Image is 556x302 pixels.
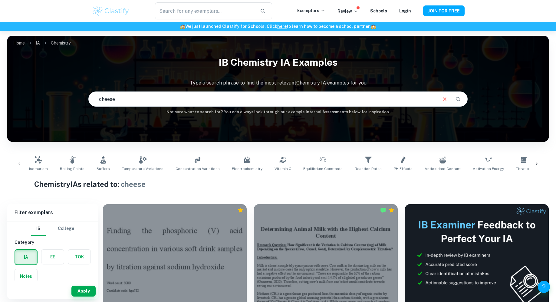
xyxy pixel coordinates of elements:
[297,7,325,14] p: Exemplars
[155,2,255,19] input: Search for any exemplars...
[277,24,287,29] a: here
[176,166,220,171] span: Concentration Variations
[355,166,382,171] span: Reaction Rates
[425,166,461,171] span: Antioxidant Content
[7,79,549,87] p: Type a search phrase to find the most relevant Chemistry IA examples for you
[394,166,413,171] span: pH Effects
[121,180,146,188] span: cheese
[538,281,550,293] button: Help and Feedback
[180,24,185,29] span: 🏫
[453,94,463,104] button: Search
[7,53,549,72] h1: IB Chemistry IA examples
[68,250,90,264] button: TOK
[89,91,436,108] input: E.g. enthalpy of combustion, Winkler method, phosphate and temperature...
[389,207,395,213] div: Premium
[97,166,110,171] span: Buffers
[275,166,291,171] span: Vitamin C
[15,250,37,264] button: IA
[13,39,25,47] a: Home
[238,207,244,213] div: Premium
[370,8,387,13] a: Schools
[58,221,74,236] button: College
[380,207,386,213] img: Marked
[122,166,163,171] span: Temperature Variations
[439,93,450,105] button: Clear
[7,109,549,115] h6: Not sure what to search for? You can always look through our example Internal Assessments below f...
[60,166,84,171] span: Boiling Points
[371,24,376,29] span: 🏫
[92,5,130,17] img: Clastify logo
[423,5,465,16] button: JOIN FOR FREE
[41,250,64,264] button: EE
[51,40,71,46] p: Chemistry
[29,166,48,171] span: Isomerism
[15,269,37,284] button: Notes
[399,8,411,13] a: Login
[71,286,96,297] button: Apply
[516,166,531,171] span: Titration
[303,166,343,171] span: Equilibrium Constants
[1,23,555,30] h6: We just launched Clastify for Schools. Click to learn how to become a school partner.
[473,166,504,171] span: Activation Energy
[15,239,91,246] h6: Category
[34,179,521,190] h1: Chemistry IAs related to:
[232,166,262,171] span: Electrochemistry
[31,221,46,236] button: IB
[337,8,358,15] p: Review
[7,204,98,221] h6: Filter exemplars
[31,221,74,236] div: Filter type choice
[36,39,40,47] a: IA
